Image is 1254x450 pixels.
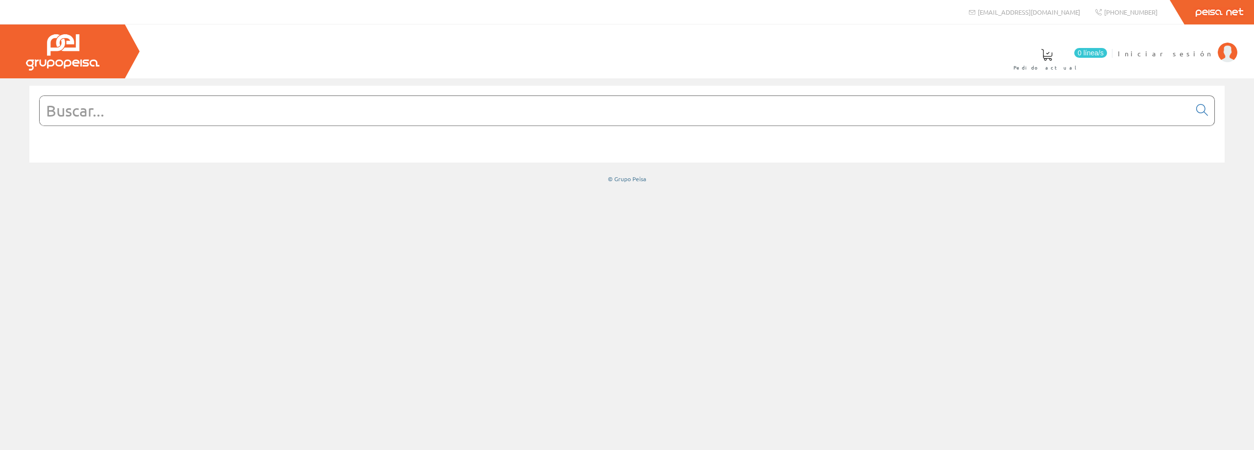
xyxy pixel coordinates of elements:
[26,34,99,71] img: Grupo Peisa
[978,8,1080,16] span: [EMAIL_ADDRESS][DOMAIN_NAME]
[1118,41,1237,50] a: Iniciar sesión
[1074,48,1107,58] span: 0 línea/s
[1013,63,1080,72] span: Pedido actual
[1118,48,1213,58] span: Iniciar sesión
[40,96,1190,125] input: Buscar...
[1104,8,1158,16] span: [PHONE_NUMBER]
[29,175,1225,183] div: © Grupo Peisa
